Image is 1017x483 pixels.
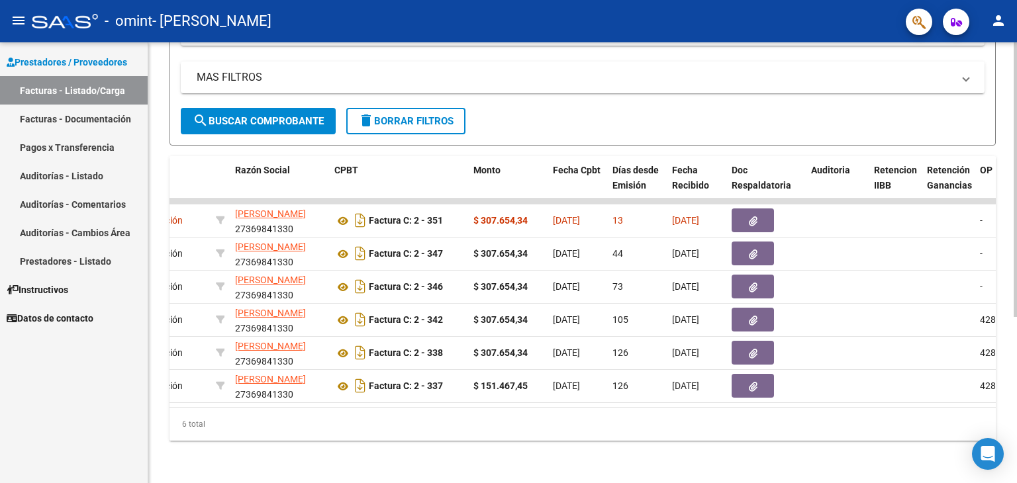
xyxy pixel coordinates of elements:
[980,165,993,175] span: OP
[358,115,454,127] span: Borrar Filtros
[197,70,953,85] mat-panel-title: MAS FILTROS
[980,215,983,226] span: -
[672,165,709,191] span: Fecha Recibido
[7,55,127,69] span: Prestadores / Proveedores
[869,156,922,214] datatable-header-cell: Retencion IIBB
[553,314,580,325] span: [DATE]
[672,248,699,259] span: [DATE]
[193,115,324,127] span: Buscar Comprobante
[927,165,972,191] span: Retención Ganancias
[235,273,324,300] div: 27369841330
[369,216,443,226] strong: Factura C: 2 - 351
[672,281,699,292] span: [DATE]
[473,165,501,175] span: Monto
[369,348,443,359] strong: Factura C: 2 - 338
[473,314,528,325] strong: $ 307.654,34
[667,156,726,214] datatable-header-cell: Fecha Recibido
[473,248,528,259] strong: $ 307.654,34
[548,156,607,214] datatable-header-cell: Fecha Cpbt
[473,215,528,226] strong: $ 307.654,34
[874,165,917,191] span: Retencion IIBB
[334,165,358,175] span: CPBT
[235,275,306,285] span: [PERSON_NAME]
[7,283,68,297] span: Instructivos
[468,156,548,214] datatable-header-cell: Monto
[235,372,324,400] div: 27369841330
[181,62,985,93] mat-expansion-panel-header: MAS FILTROS
[672,314,699,325] span: [DATE]
[235,240,324,267] div: 27369841330
[369,282,443,292] strong: Factura C: 2 - 346
[235,165,290,175] span: Razón Social
[612,347,628,358] span: 126
[672,215,699,226] span: [DATE]
[369,381,443,392] strong: Factura C: 2 - 337
[235,341,306,351] span: [PERSON_NAME]
[352,375,369,396] i: Descargar documento
[553,380,580,391] span: [DATE]
[235,374,306,384] span: [PERSON_NAME]
[991,13,1006,28] mat-icon: person
[352,342,369,363] i: Descargar documento
[369,249,443,259] strong: Factura C: 2 - 347
[980,248,983,259] span: -
[181,108,336,134] button: Buscar Comprobante
[612,380,628,391] span: 126
[726,156,806,214] datatable-header-cell: Doc Respaldatoria
[235,206,324,234] div: 27369841330
[972,438,1004,470] div: Open Intercom Messenger
[230,156,329,214] datatable-header-cell: Razón Social
[105,7,152,36] span: - omint
[369,315,443,326] strong: Factura C: 2 - 342
[612,314,628,325] span: 105
[235,339,324,367] div: 27369841330
[473,281,528,292] strong: $ 307.654,34
[672,380,699,391] span: [DATE]
[612,248,623,259] span: 44
[235,208,306,219] span: [PERSON_NAME]
[553,248,580,259] span: [DATE]
[473,347,528,358] strong: $ 307.654,34
[612,165,659,191] span: Días desde Emisión
[607,156,667,214] datatable-header-cell: Días desde Emisión
[806,156,869,214] datatable-header-cell: Auditoria
[980,380,1001,391] span: 4288
[152,7,271,36] span: - [PERSON_NAME]
[235,308,306,318] span: [PERSON_NAME]
[352,276,369,297] i: Descargar documento
[352,309,369,330] i: Descargar documento
[732,165,791,191] span: Doc Respaldatoria
[553,215,580,226] span: [DATE]
[358,112,374,128] mat-icon: delete
[811,165,850,175] span: Auditoria
[235,306,324,333] div: 27369841330
[11,13,26,28] mat-icon: menu
[980,314,1001,325] span: 4288
[980,347,1001,358] span: 4288
[553,165,601,175] span: Fecha Cpbt
[922,156,975,214] datatable-header-cell: Retención Ganancias
[329,156,468,214] datatable-header-cell: CPBT
[169,408,996,441] div: 6 total
[980,281,983,292] span: -
[352,210,369,231] i: Descargar documento
[553,347,580,358] span: [DATE]
[612,215,623,226] span: 13
[612,281,623,292] span: 73
[553,281,580,292] span: [DATE]
[7,311,93,326] span: Datos de contacto
[193,112,209,128] mat-icon: search
[235,241,306,252] span: [PERSON_NAME]
[473,380,528,391] strong: $ 151.467,45
[672,347,699,358] span: [DATE]
[352,243,369,264] i: Descargar documento
[346,108,465,134] button: Borrar Filtros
